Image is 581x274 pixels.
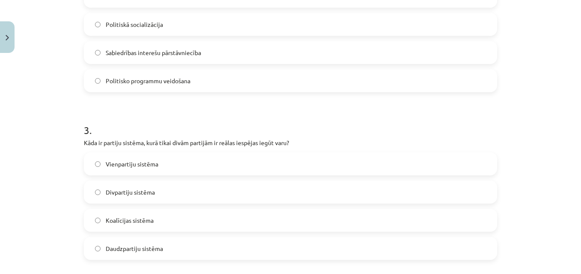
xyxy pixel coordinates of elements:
[106,216,154,225] span: Koalīcijas sistēma
[95,78,101,84] input: Politisko programmu veidošana
[95,189,101,195] input: Divpartiju sistēma
[106,48,201,57] span: Sabiedrības interešu pārstāvniecība
[6,35,9,41] img: icon-close-lesson-0947bae3869378f0d4975bcd49f059093ad1ed9edebbc8119c70593378902aed.svg
[95,50,101,55] input: Sabiedrības interešu pārstāvniecība
[84,138,497,147] p: Kāda ir partiju sistēma, kurā tikai divām partijām ir reālas iespējas iegūt varu?
[106,160,158,169] span: Vienpartiju sistēma
[84,109,497,136] h1: 3 .
[106,188,155,197] span: Divpartiju sistēma
[95,161,101,167] input: Vienpartiju sistēma
[95,22,101,27] input: Politiskā socializācija
[95,218,101,223] input: Koalīcijas sistēma
[106,76,190,85] span: Politisko programmu veidošana
[106,244,163,253] span: Daudzpartiju sistēma
[106,20,163,29] span: Politiskā socializācija
[95,246,101,251] input: Daudzpartiju sistēma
